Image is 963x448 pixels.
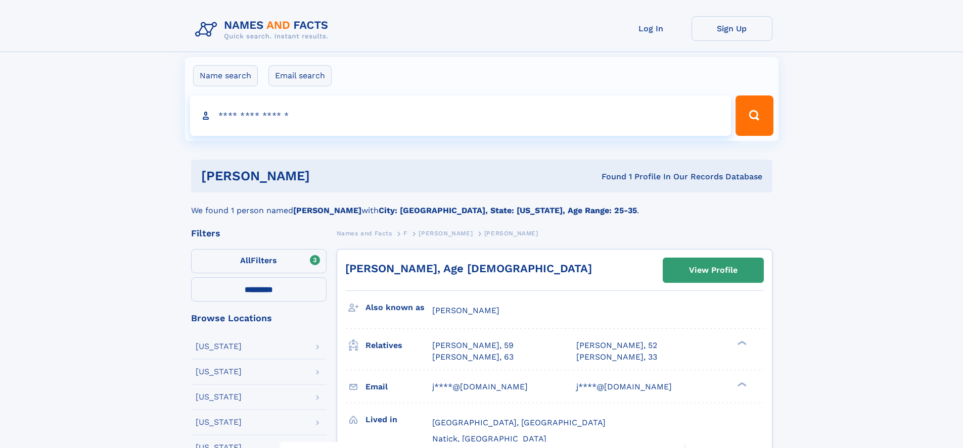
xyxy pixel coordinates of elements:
a: [PERSON_NAME], Age [DEMOGRAPHIC_DATA] [345,262,592,275]
a: [PERSON_NAME], 63 [432,352,514,363]
a: F [403,227,407,239]
span: Natick, [GEOGRAPHIC_DATA] [432,434,546,443]
label: Filters [191,249,327,273]
b: City: [GEOGRAPHIC_DATA], State: [US_STATE], Age Range: 25-35 [379,206,637,215]
div: ❯ [735,340,747,346]
label: Email search [268,65,332,86]
span: F [403,230,407,237]
div: View Profile [689,259,738,282]
span: [GEOGRAPHIC_DATA], [GEOGRAPHIC_DATA] [432,418,606,427]
b: [PERSON_NAME] [293,206,361,215]
span: [PERSON_NAME] [432,306,499,315]
a: [PERSON_NAME], 59 [432,340,514,351]
a: [PERSON_NAME], 52 [576,340,657,351]
label: Name search [193,65,258,86]
h3: Lived in [365,411,432,428]
div: We found 1 person named with . [191,192,772,217]
h1: [PERSON_NAME] [201,170,456,182]
a: Log In [611,16,692,41]
div: Filters [191,229,327,238]
span: All [240,256,251,265]
h3: Email [365,378,432,395]
a: View Profile [663,258,763,282]
img: Logo Names and Facts [191,16,337,43]
input: search input [190,95,731,136]
h3: Also known as [365,299,432,316]
a: Sign Up [692,16,772,41]
div: [US_STATE] [196,368,242,376]
div: Browse Locations [191,314,327,323]
div: [US_STATE] [196,393,242,401]
div: Found 1 Profile In Our Records Database [455,171,762,182]
span: [PERSON_NAME] [484,230,538,237]
button: Search Button [736,95,773,136]
div: ❯ [735,381,747,387]
h3: Relatives [365,337,432,354]
div: [US_STATE] [196,418,242,426]
div: [US_STATE] [196,342,242,351]
a: [PERSON_NAME] [419,227,473,239]
span: [PERSON_NAME] [419,230,473,237]
a: [PERSON_NAME], 33 [576,352,657,363]
a: Names and Facts [337,227,392,239]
